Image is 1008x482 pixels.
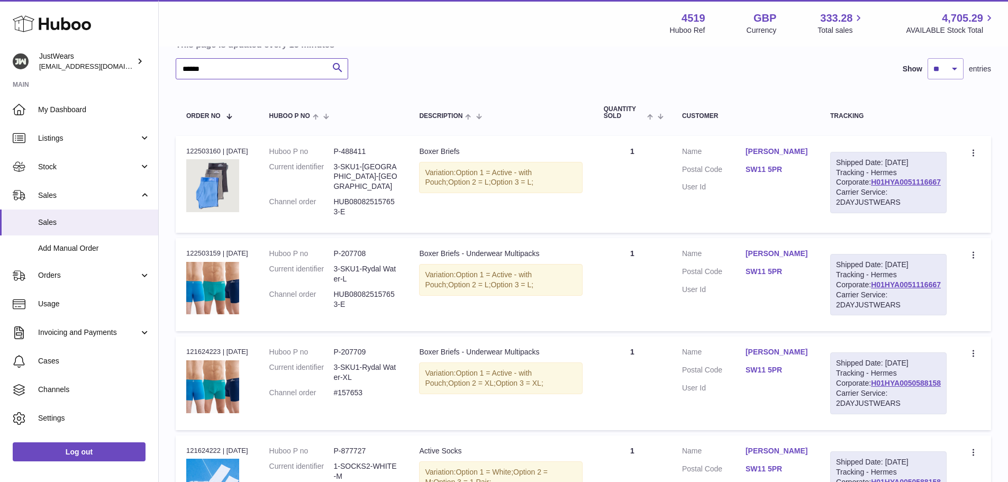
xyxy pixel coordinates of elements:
[13,53,29,69] img: internalAdmin-4519@internal.huboo.com
[836,187,941,207] div: Carrier Service: 2DAYJUSTWEARS
[682,165,746,177] dt: Postal Code
[186,446,248,456] div: 121624222 | [DATE]
[830,113,947,120] div: Tracking
[269,264,334,284] dt: Current identifier
[333,446,398,456] dd: P-877727
[38,190,139,201] span: Sales
[419,362,582,394] div: Variation:
[491,280,534,289] span: Option 3 = L;
[333,264,398,284] dd: 3-SKU1-Rydal Water-L
[419,264,582,296] div: Variation:
[39,62,156,70] span: [EMAIL_ADDRESS][DOMAIN_NAME]
[830,254,947,315] div: Tracking - Hermes Corporate:
[333,289,398,310] dd: HUB080825157653-E
[942,11,983,25] span: 4,705.29
[682,182,746,192] dt: User Id
[38,385,150,395] span: Channels
[38,270,139,280] span: Orders
[746,365,809,375] a: SW11 5PR
[836,260,941,270] div: Shipped Date: [DATE]
[419,162,582,194] div: Variation:
[419,147,582,157] div: Boxer Briefs
[269,461,334,481] dt: Current identifier
[746,347,809,357] a: [PERSON_NAME]
[333,461,398,481] dd: 1-SOCKS2-WHITE-M
[448,178,491,186] span: Option 2 = L;
[682,113,809,120] div: Customer
[38,243,150,253] span: Add Manual Order
[38,413,150,423] span: Settings
[747,25,777,35] div: Currency
[269,446,334,456] dt: Huboo P no
[604,106,644,120] span: Quantity Sold
[818,11,865,35] a: 333.28 Total sales
[269,362,334,383] dt: Current identifier
[39,51,134,71] div: JustWears
[682,11,705,25] strong: 4519
[682,365,746,378] dt: Postal Code
[269,388,334,398] dt: Channel order
[333,197,398,217] dd: HUB080825157653-E
[456,468,513,476] span: Option 1 = White;
[593,136,671,233] td: 1
[333,162,398,192] dd: 3-SKU1-[GEOGRAPHIC_DATA]-[GEOGRAPHIC_DATA]
[682,464,746,477] dt: Postal Code
[419,347,582,357] div: Boxer Briefs - Underwear Multipacks
[746,147,809,157] a: [PERSON_NAME]
[38,328,139,338] span: Invoicing and Payments
[269,289,334,310] dt: Channel order
[496,379,543,387] span: Option 3 = XL;
[491,178,534,186] span: Option 3 = L;
[38,217,150,228] span: Sales
[969,64,991,74] span: entries
[593,238,671,331] td: 1
[186,159,239,212] img: 45191661908852.jpg
[425,369,532,387] span: Option 1 = Active - with Pouch;
[670,25,705,35] div: Huboo Ref
[682,249,746,261] dt: Name
[269,113,310,120] span: Huboo P no
[425,168,532,187] span: Option 1 = Active - with Pouch;
[682,285,746,295] dt: User Id
[38,133,139,143] span: Listings
[38,162,139,172] span: Stock
[269,162,334,192] dt: Current identifier
[419,113,462,120] span: Description
[836,358,941,368] div: Shipped Date: [DATE]
[448,280,491,289] span: Option 2 = L;
[820,11,852,25] span: 333.28
[836,158,941,168] div: Shipped Date: [DATE]
[593,337,671,430] td: 1
[871,379,941,387] a: H01HYA0050588158
[836,457,941,467] div: Shipped Date: [DATE]
[333,147,398,157] dd: P-488411
[836,290,941,310] div: Carrier Service: 2DAYJUSTWEARS
[333,362,398,383] dd: 3-SKU1-Rydal Water-XL
[269,147,334,157] dt: Huboo P no
[13,442,146,461] a: Log out
[830,152,947,213] div: Tracking - Hermes Corporate:
[871,178,941,186] a: H01HYA0051116667
[836,388,941,408] div: Carrier Service: 2DAYJUSTWEARS
[830,352,947,414] div: Tracking - Hermes Corporate:
[419,249,582,259] div: Boxer Briefs - Underwear Multipacks
[746,446,809,456] a: [PERSON_NAME]
[682,147,746,159] dt: Name
[448,379,496,387] span: Option 2 = XL;
[333,388,398,398] dd: #157653
[818,25,865,35] span: Total sales
[753,11,776,25] strong: GBP
[682,267,746,279] dt: Postal Code
[186,347,248,357] div: 121624223 | [DATE]
[906,11,995,35] a: 4,705.29 AVAILABLE Stock Total
[682,383,746,393] dt: User Id
[269,249,334,259] dt: Huboo P no
[746,165,809,175] a: SW11 5PR
[682,347,746,360] dt: Name
[269,347,334,357] dt: Huboo P no
[186,249,248,258] div: 122503159 | [DATE]
[333,249,398,259] dd: P-207708
[906,25,995,35] span: AVAILABLE Stock Total
[186,113,221,120] span: Order No
[186,262,239,314] img: 45191700664982.png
